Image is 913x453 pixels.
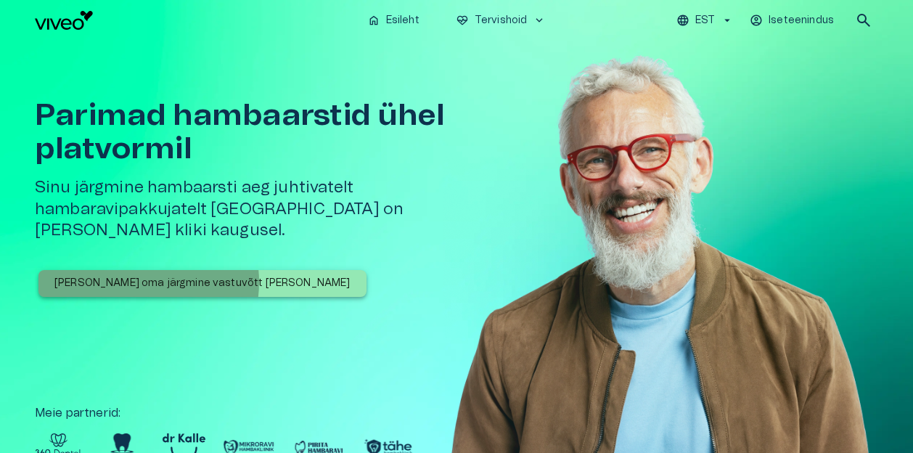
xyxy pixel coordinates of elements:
iframe: Help widget launcher [800,387,913,428]
button: open search modal [849,6,878,35]
p: Meie partnerid : [35,404,878,422]
button: ecg_heartTervishoidkeyboard_arrow_down [450,10,552,31]
h5: Sinu järgmine hambaarsti aeg juhtivatelt hambaravipakkujatelt [GEOGRAPHIC_DATA] on [PERSON_NAME] ... [35,177,505,241]
span: home [367,14,380,27]
span: search [855,12,872,29]
p: EST [695,13,715,28]
img: Viveo logo [35,11,93,30]
p: Tervishoid [475,13,528,28]
button: EST [674,10,736,31]
span: keyboard_arrow_down [533,14,546,27]
button: homeEsileht [361,10,427,31]
p: Iseteenindus [769,13,834,28]
p: [PERSON_NAME] oma järgmine vastuvõtt [PERSON_NAME] [54,276,351,291]
button: [PERSON_NAME] oma järgmine vastuvõtt [PERSON_NAME] [38,270,367,297]
button: Iseteenindus [748,10,838,31]
span: ecg_heart [456,14,469,27]
h1: Parimad hambaarstid ühel platvormil [35,99,505,166]
p: Esileht [386,13,419,28]
a: Navigate to homepage [35,11,356,30]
